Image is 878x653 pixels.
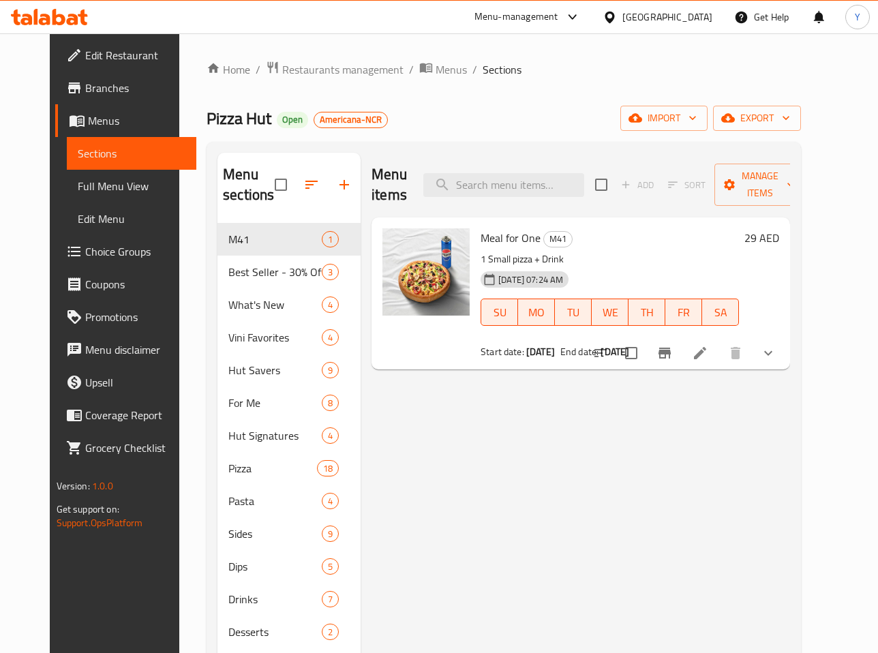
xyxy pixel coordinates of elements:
[622,10,712,25] div: [GEOGRAPHIC_DATA]
[267,170,295,199] span: Select all sections
[67,202,196,235] a: Edit Menu
[493,273,569,286] span: [DATE] 07:24 AM
[228,493,322,509] span: Pasta
[322,593,338,606] span: 7
[217,517,361,550] div: Sides9
[207,103,271,134] span: Pizza Hut
[277,114,308,125] span: Open
[702,299,739,326] button: SA
[228,395,322,411] span: For Me
[85,276,185,292] span: Coupons
[266,61,404,78] a: Restaurants management
[55,235,196,268] a: Choice Groups
[228,362,322,378] span: Hut Savers
[85,309,185,325] span: Promotions
[85,80,185,96] span: Branches
[217,452,361,485] div: Pizza18
[314,114,387,125] span: Americana-NCR
[318,462,338,475] span: 18
[708,303,733,322] span: SA
[92,477,113,495] span: 1.0.0
[752,337,785,369] button: show more
[228,558,322,575] div: Dips
[217,386,361,419] div: For Me8
[207,61,250,78] a: Home
[481,228,541,248] span: Meal for One
[55,72,196,104] a: Branches
[228,231,322,247] span: M41
[692,345,708,361] a: Edit menu item
[481,299,518,326] button: SU
[322,397,338,410] span: 8
[55,301,196,333] a: Promotions
[322,429,338,442] span: 4
[631,110,697,127] span: import
[322,626,338,639] span: 2
[85,243,185,260] span: Choice Groups
[256,61,260,78] li: /
[713,106,801,131] button: export
[620,106,708,131] button: import
[78,211,185,227] span: Edit Menu
[207,61,801,78] nav: breadcrumb
[617,339,646,367] span: Select to update
[322,526,339,542] div: items
[436,61,467,78] span: Menus
[85,407,185,423] span: Coverage Report
[474,9,558,25] div: Menu-management
[217,550,361,583] div: Dips5
[228,264,322,280] div: Best Seller - 30% Off
[423,173,584,197] input: search
[560,343,599,361] span: End date:
[322,528,338,541] span: 9
[322,364,338,377] span: 9
[78,145,185,162] span: Sections
[55,268,196,301] a: Coupons
[322,558,339,575] div: items
[228,526,322,542] div: Sides
[760,345,776,361] svg: Show Choices
[714,164,806,206] button: Manage items
[67,170,196,202] a: Full Menu View
[597,303,623,322] span: WE
[85,374,185,391] span: Upsell
[223,164,275,205] h2: Menu sections
[719,337,752,369] button: delete
[55,104,196,137] a: Menus
[322,591,339,607] div: items
[584,337,617,369] button: sort-choices
[228,624,322,640] span: Desserts
[55,431,196,464] a: Grocery Checklist
[228,297,322,313] span: What's New
[88,112,185,129] span: Menus
[322,427,339,444] div: items
[322,329,339,346] div: items
[57,477,90,495] span: Version:
[634,303,660,322] span: TH
[544,231,572,247] span: M41
[295,168,328,201] span: Sort sections
[518,299,555,326] button: MO
[665,299,702,326] button: FR
[322,266,338,279] span: 3
[217,256,361,288] div: Best Seller - 30% Off3
[481,343,524,361] span: Start date:
[55,39,196,72] a: Edit Restaurant
[725,168,795,202] span: Manage items
[487,303,513,322] span: SU
[217,583,361,616] div: Drinks7
[78,178,185,194] span: Full Menu View
[322,624,339,640] div: items
[228,427,322,444] span: Hut Signatures
[483,61,521,78] span: Sections
[322,297,339,313] div: items
[317,460,339,476] div: items
[616,174,659,196] span: Add item
[217,485,361,517] div: Pasta4
[85,47,185,63] span: Edit Restaurant
[322,362,339,378] div: items
[472,61,477,78] li: /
